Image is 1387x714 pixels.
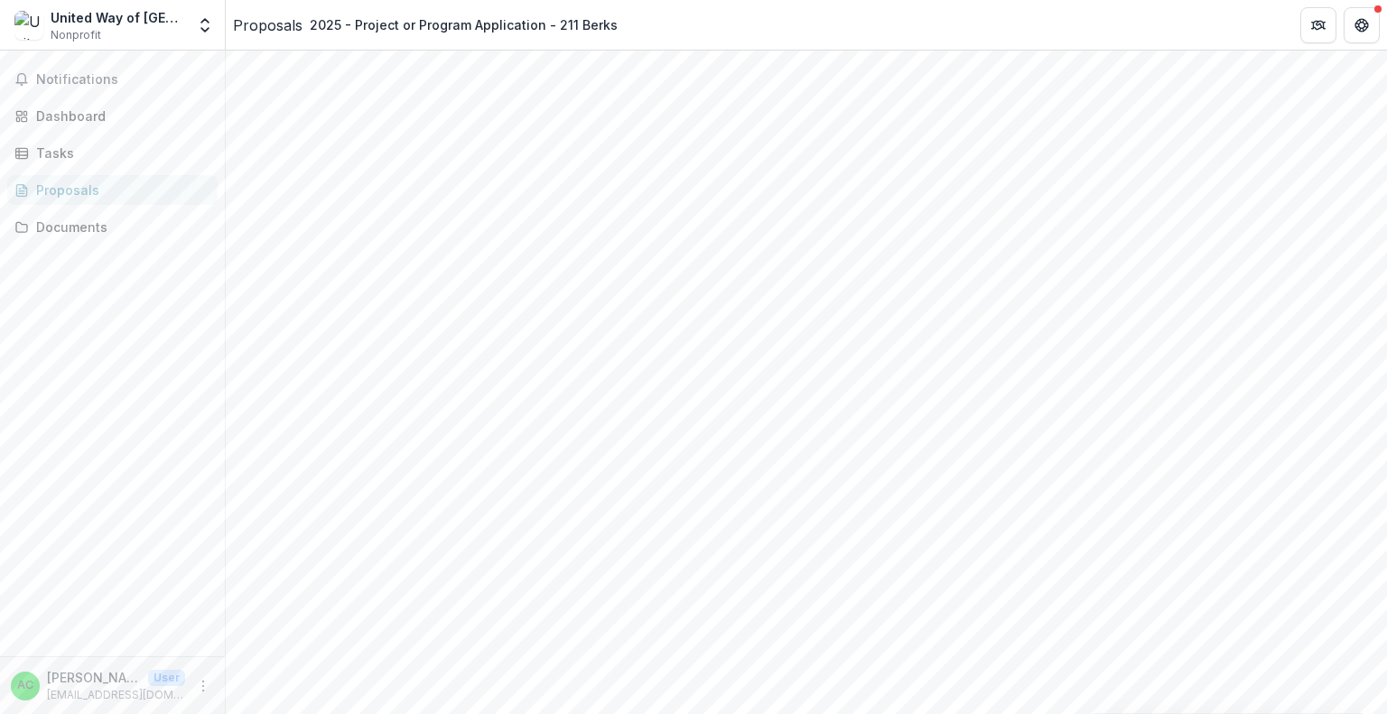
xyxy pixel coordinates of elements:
[310,15,618,34] div: 2025 - Project or Program Application - 211 Berks
[1344,7,1380,43] button: Get Help
[7,138,218,168] a: Tasks
[192,7,218,43] button: Open entity switcher
[36,181,203,199] div: Proposals
[233,14,303,36] a: Proposals
[51,8,185,27] div: United Way of [GEOGRAPHIC_DATA]
[7,212,218,242] a: Documents
[36,107,203,125] div: Dashboard
[1300,7,1336,43] button: Partners
[233,12,625,38] nav: breadcrumb
[7,175,218,205] a: Proposals
[14,11,43,40] img: United Way of Berks County
[36,144,203,162] div: Tasks
[192,675,214,697] button: More
[51,27,101,43] span: Nonprofit
[7,65,218,94] button: Notifications
[36,218,203,236] div: Documents
[17,680,33,691] div: Ashley Chambers
[7,101,218,131] a: Dashboard
[148,670,185,686] p: User
[36,72,210,88] span: Notifications
[47,687,185,703] p: [EMAIL_ADDRESS][DOMAIN_NAME]
[47,668,141,687] p: [PERSON_NAME]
